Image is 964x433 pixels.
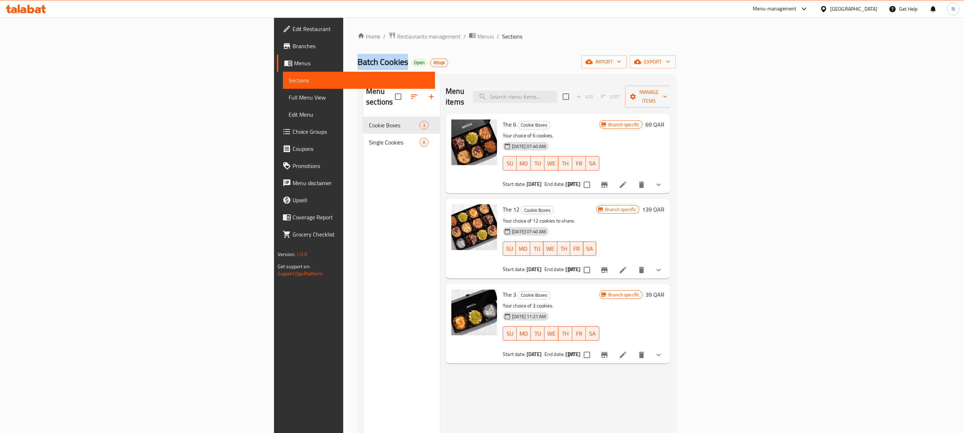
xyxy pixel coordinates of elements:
span: SU [506,158,514,169]
a: Promotions [277,157,435,174]
span: The 6 [503,119,516,130]
li: / [497,32,499,41]
span: The 12 [503,204,519,215]
button: TU [531,156,544,170]
button: WE [543,241,557,256]
button: sort-choices [562,261,579,279]
a: Edit menu item [619,266,627,274]
span: Version: [278,250,295,259]
button: Manage items [625,86,673,108]
div: Menu-management [753,5,797,13]
span: export [635,57,670,66]
h6: 139 QAR [642,204,664,214]
div: items [420,138,428,147]
span: Cookie Boxes [369,121,420,129]
button: TH [557,241,570,256]
span: N [952,5,955,13]
span: Select to update [579,263,594,277]
button: TU [530,241,543,256]
span: import [587,57,621,66]
a: Coverage Report [277,209,435,226]
span: Cookie Boxes [518,291,550,299]
span: Grocery Checklist [293,230,429,239]
span: Branch specific [605,121,642,128]
button: SA [586,326,599,341]
button: SA [586,156,599,170]
span: Select to update [579,347,594,362]
svg: Show Choices [654,180,663,189]
span: SU [506,328,514,339]
span: Get support on: [278,262,310,271]
button: SA [583,241,596,256]
a: Grocery Checklist [277,226,435,243]
span: Menu disclaimer [293,179,429,187]
span: Upsell [293,196,429,204]
h6: 39 QAR [645,290,664,300]
span: Full Menu View [289,93,429,102]
span: Coverage Report [293,213,429,221]
span: Start date: [503,179,526,189]
span: TU [533,244,540,254]
span: End date: [544,265,564,274]
span: TH [561,158,569,169]
a: Coupons [277,140,435,157]
button: show more [650,176,667,193]
span: Menus [294,59,429,67]
span: TH [561,328,569,339]
div: items [420,121,428,129]
span: Menus [477,32,494,41]
p: Your choice of 6 cookies. [503,131,599,140]
span: Manage items [631,88,667,106]
span: Start date: [503,350,526,359]
span: Branch specific [605,291,642,298]
span: WE [547,328,555,339]
span: The 3 [503,289,516,300]
span: Sections [289,76,429,85]
a: Choice Groups [277,123,435,140]
span: MO [519,158,528,169]
h2: Menu items [446,86,464,107]
span: FR [575,328,583,339]
span: Cookie Boxes [518,121,550,129]
b: [DATE] [527,350,542,359]
span: Sections [502,32,522,41]
button: delete [633,346,650,363]
div: Cookie Boxes [521,206,554,214]
button: delete [633,261,650,279]
span: Choice Groups [293,127,429,136]
button: SU [503,156,517,170]
span: WE [547,158,555,169]
p: Your choice of 3 cookies. [503,301,599,310]
button: TH [558,156,572,170]
span: Single Cookies [369,138,420,147]
a: Menu disclaimer [277,174,435,192]
button: MO [517,156,531,170]
span: 3 [420,122,428,129]
h6: 69 QAR [645,119,664,129]
p: Your choice of 12 cookies to share. [503,216,596,225]
span: SA [586,244,593,254]
li: / [463,32,466,41]
nav: Menu sections [363,114,440,154]
button: sort-choices [562,346,579,363]
span: 8 [420,139,428,146]
span: Branches [293,42,429,50]
button: FR [572,156,586,170]
button: export [630,55,676,68]
a: Sections [283,72,435,89]
span: Add item [573,91,596,102]
button: WE [544,156,558,170]
a: Support.OpsPlatform [278,269,323,278]
a: Full Menu View [283,89,435,106]
img: The 6 [451,119,497,165]
span: Select section [558,89,573,104]
img: The 3 [451,290,497,335]
svg: Show Choices [654,351,663,359]
span: SU [506,244,513,254]
span: TU [534,158,542,169]
span: Branch specific [602,206,639,213]
a: Edit menu item [619,180,627,189]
